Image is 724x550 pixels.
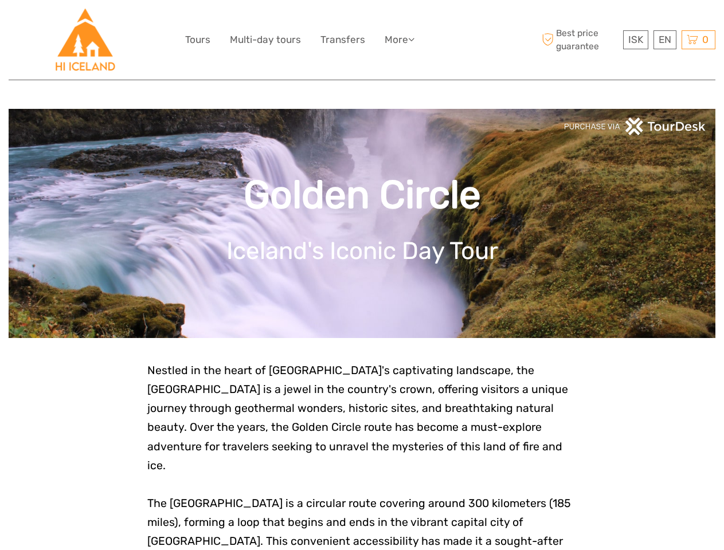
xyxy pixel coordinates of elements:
a: Transfers [320,32,365,48]
span: Nestled in the heart of [GEOGRAPHIC_DATA]'s captivating landscape, the [GEOGRAPHIC_DATA] is a jew... [147,364,568,472]
span: ISK [628,34,643,45]
a: Multi-day tours [230,32,301,48]
a: Tours [185,32,210,48]
span: Best price guarantee [539,27,620,52]
h1: Iceland's Iconic Day Tour [26,237,698,265]
div: EN [653,30,676,49]
img: Hostelling International [54,9,116,71]
a: More [385,32,414,48]
img: PurchaseViaTourDeskwhite.png [563,117,707,135]
h1: Golden Circle [26,172,698,218]
span: 0 [700,34,710,45]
